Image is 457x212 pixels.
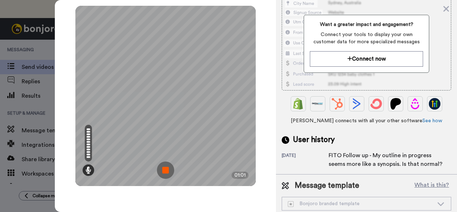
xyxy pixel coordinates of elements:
div: [DATE] [282,153,329,168]
span: Message template [295,180,359,191]
img: Ontraport [312,98,324,110]
img: Hubspot [331,98,343,110]
button: Connect now [310,51,423,67]
div: Bonjoro branded template [288,200,434,207]
div: FITO Follow up - My outline in progress seems more like a synopsis. Is that normal? [329,151,444,168]
span: [PERSON_NAME] connects with all your other software [282,117,451,124]
button: What is this? [412,180,451,191]
img: Shopify [293,98,304,110]
a: See how [422,118,442,123]
img: Patreon [390,98,401,110]
img: demo-template.svg [288,201,294,207]
div: 01:01 [232,172,249,179]
img: ActiveCampaign [351,98,362,110]
img: GoHighLevel [429,98,440,110]
img: Drip [409,98,421,110]
span: User history [293,134,335,145]
img: ConvertKit [370,98,382,110]
img: ic_record_stop.svg [157,162,174,179]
